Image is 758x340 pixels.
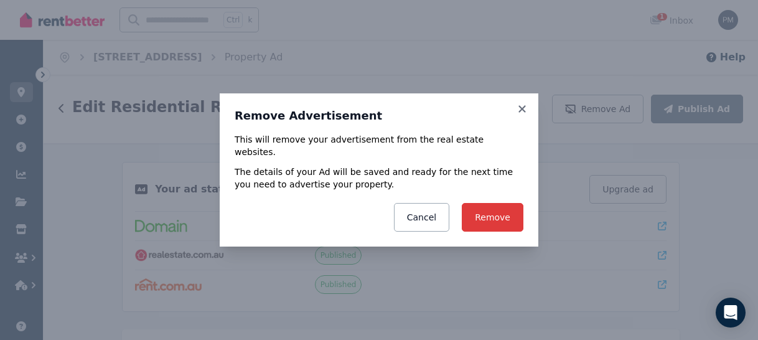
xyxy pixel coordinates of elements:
[716,298,746,328] div: Open Intercom Messenger
[394,203,449,232] button: Cancel
[462,203,523,232] button: Remove
[235,133,523,158] p: This will remove your advertisement from the real estate websites.
[235,166,523,191] p: The details of your Ad will be saved and ready for the next time you need to advertise your prope...
[235,108,523,123] h3: Remove Advertisement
